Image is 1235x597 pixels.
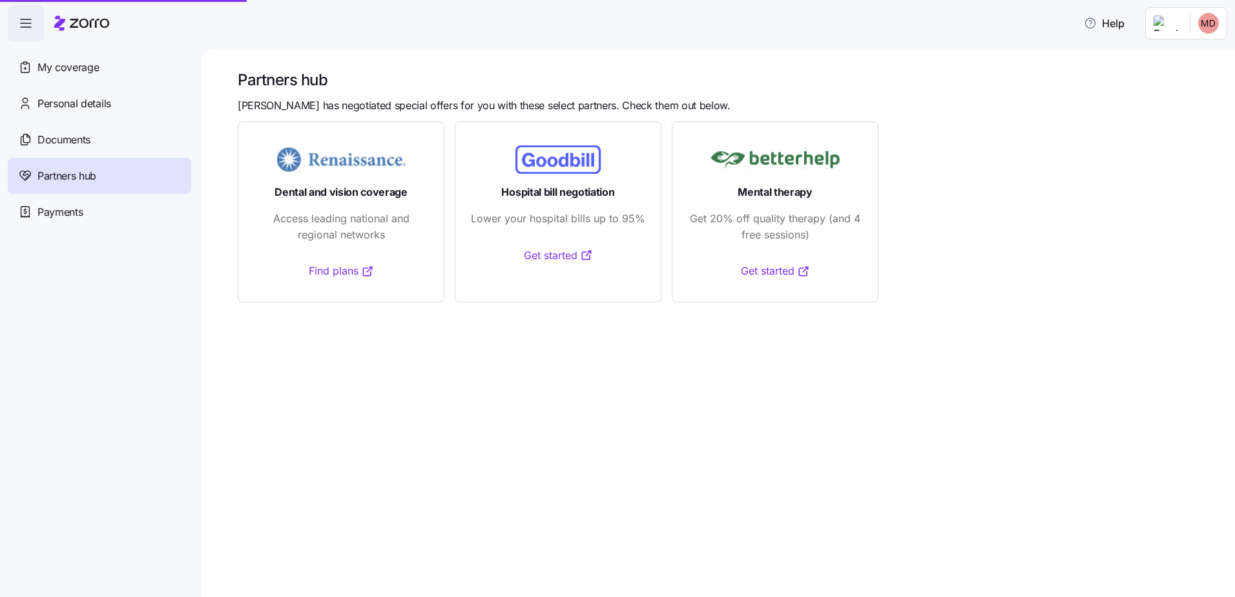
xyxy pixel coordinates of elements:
span: My coverage [37,59,99,76]
span: [PERSON_NAME] has negotiated special offers for you with these select partners. Check them out be... [238,98,731,114]
h1: Partners hub [238,70,1217,90]
a: Documents [8,121,191,158]
span: Help [1084,16,1125,31]
a: Find plans [309,263,374,279]
span: Hospital bill negotiation [501,184,614,200]
button: Help [1074,10,1135,36]
span: Partners hub [37,168,96,184]
span: Get 20% off quality therapy (and 4 free sessions) [688,211,862,243]
span: Mental therapy [738,184,813,200]
img: Employer logo [1154,16,1179,31]
span: Personal details [37,96,111,112]
img: 461f5d03aab0263d60efaaac5573d306 [1198,13,1219,34]
span: Access leading national and regional networks [254,211,428,243]
a: Payments [8,194,191,230]
a: Get started [524,247,593,264]
span: Documents [37,132,90,148]
a: My coverage [8,49,191,85]
span: Dental and vision coverage [275,184,408,200]
a: Personal details [8,85,191,121]
span: Payments [37,204,83,220]
a: Get started [741,263,810,279]
a: Partners hub [8,158,191,194]
span: Lower your hospital bills up to 95% [471,211,645,227]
